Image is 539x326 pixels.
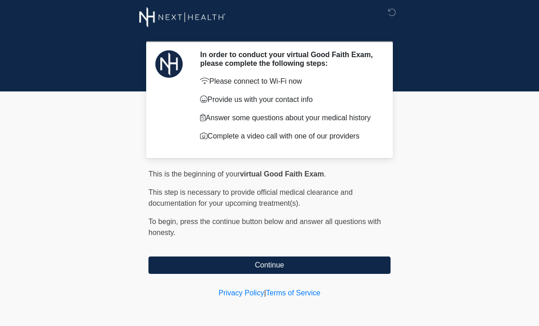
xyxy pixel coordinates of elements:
span: This is the beginning of your [148,170,240,178]
span: This step is necessary to provide official medical clearance and documentation for your upcoming ... [148,188,353,207]
p: Please connect to Wi-Fi now [200,76,377,87]
p: Complete a video call with one of our providers [200,131,377,142]
span: . [324,170,326,178]
p: Provide us with your contact info [200,94,377,105]
img: Next-Health Montecito Logo [139,7,226,27]
h2: In order to conduct your virtual Good Faith Exam, please complete the following steps: [200,50,377,68]
a: Privacy Policy [219,289,264,297]
img: Agent Avatar [155,50,183,78]
button: Continue [148,257,391,274]
strong: virtual Good Faith Exam [240,170,324,178]
span: To begin, [148,218,180,225]
p: Answer some questions about your medical history [200,112,377,123]
a: Terms of Service [266,289,320,297]
a: | [264,289,266,297]
span: press the continue button below and answer all questions with honesty. [148,218,381,236]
